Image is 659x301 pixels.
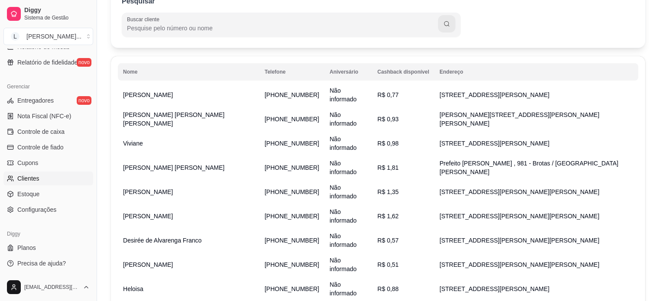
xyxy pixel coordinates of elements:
span: [PERSON_NAME] [123,188,173,195]
span: Sistema de Gestão [24,14,90,21]
span: [STREET_ADDRESS][PERSON_NAME][PERSON_NAME] [439,237,599,244]
div: Gerenciar [3,80,93,94]
span: [PERSON_NAME] [PERSON_NAME] [PERSON_NAME] [123,111,224,127]
span: [PHONE_NUMBER] [265,285,319,292]
a: DiggySistema de Gestão [3,3,93,24]
span: R$ 0,77 [377,91,399,98]
span: Não informado [330,160,357,175]
span: R$ 0,51 [377,261,399,268]
span: Nota Fiscal (NFC-e) [17,112,71,120]
span: R$ 0,88 [377,285,399,292]
span: Precisa de ajuda? [17,259,66,268]
input: Buscar cliente [127,24,438,32]
label: Buscar cliente [127,16,162,23]
th: Nome [118,63,260,81]
span: [STREET_ADDRESS][PERSON_NAME][PERSON_NAME] [439,188,599,195]
span: Desirée de Alvarenga Franco [123,237,201,244]
span: Viviane [123,140,143,147]
a: Planos [3,241,93,255]
span: Não informado [330,233,357,248]
span: R$ 0,98 [377,140,399,147]
a: Estoque [3,187,93,201]
span: Heloisa [123,285,143,292]
span: [PHONE_NUMBER] [265,261,319,268]
span: Entregadores [17,96,54,105]
a: Controle de fiado [3,140,93,154]
span: [PERSON_NAME] [123,91,173,98]
span: [PERSON_NAME] [PERSON_NAME] [123,164,224,171]
span: Estoque [17,190,39,198]
span: Não informado [330,257,357,272]
span: Não informado [330,281,357,297]
a: Clientes [3,172,93,185]
span: Clientes [17,174,39,183]
button: Select a team [3,28,93,45]
span: Não informado [330,136,357,151]
span: Relatório de fidelidade [17,58,78,67]
a: Controle de caixa [3,125,93,139]
span: [PHONE_NUMBER] [265,237,319,244]
span: Cupons [17,159,38,167]
span: L [11,32,19,41]
span: [PHONE_NUMBER] [265,91,319,98]
span: [EMAIL_ADDRESS][DOMAIN_NAME] [24,284,79,291]
span: [PHONE_NUMBER] [265,213,319,220]
span: [PERSON_NAME][STREET_ADDRESS][PERSON_NAME][PERSON_NAME] [439,111,599,127]
button: [EMAIL_ADDRESS][DOMAIN_NAME] [3,277,93,298]
span: [STREET_ADDRESS][PERSON_NAME] [439,285,549,292]
div: [PERSON_NAME] ... [26,32,81,41]
div: Diggy [3,227,93,241]
span: R$ 0,93 [377,116,399,123]
span: Não informado [330,87,357,103]
span: [PHONE_NUMBER] [265,164,319,171]
th: Telefone [260,63,325,81]
span: Não informado [330,208,357,224]
span: [PHONE_NUMBER] [265,188,319,195]
span: [PHONE_NUMBER] [265,140,319,147]
span: R$ 0,57 [377,237,399,244]
th: Aniversário [325,63,372,81]
th: Cashback disponível [372,63,434,81]
span: [STREET_ADDRESS][PERSON_NAME] [439,91,549,98]
span: [PERSON_NAME] [123,213,173,220]
span: [PERSON_NAME] [123,261,173,268]
a: Relatório de fidelidadenovo [3,55,93,69]
span: Não informado [330,111,357,127]
span: Não informado [330,184,357,200]
span: R$ 1,81 [377,164,399,171]
span: [STREET_ADDRESS][PERSON_NAME] [439,140,549,147]
span: [STREET_ADDRESS][PERSON_NAME][PERSON_NAME] [439,213,599,220]
span: Prefeito [PERSON_NAME] , 981 - Brotas / [GEOGRAPHIC_DATA][PERSON_NAME] [439,160,618,175]
span: Controle de fiado [17,143,64,152]
span: Configurações [17,205,56,214]
span: Planos [17,243,36,252]
span: [PHONE_NUMBER] [265,116,319,123]
span: Diggy [24,6,90,14]
a: Nota Fiscal (NFC-e) [3,109,93,123]
span: R$ 1,62 [377,213,399,220]
a: Entregadoresnovo [3,94,93,107]
span: [STREET_ADDRESS][PERSON_NAME][PERSON_NAME] [439,261,599,268]
th: Endereço [434,63,638,81]
a: Cupons [3,156,93,170]
span: Controle de caixa [17,127,65,136]
a: Precisa de ajuda? [3,256,93,270]
span: R$ 1,35 [377,188,399,195]
a: Configurações [3,203,93,217]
